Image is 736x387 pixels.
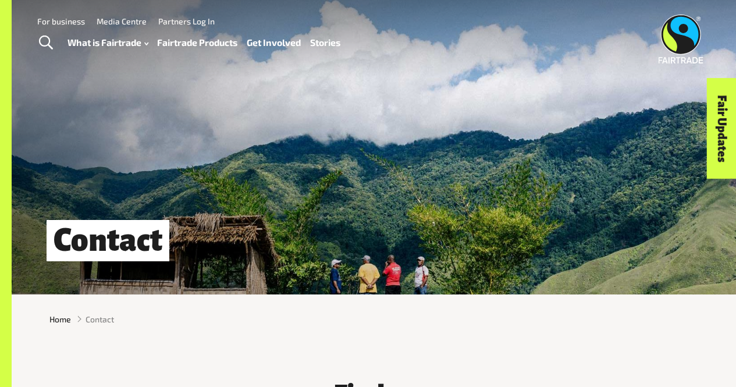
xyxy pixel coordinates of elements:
a: Partners Log In [158,16,215,26]
a: Stories [310,34,340,51]
a: Home [49,313,71,325]
h1: Contact [47,220,169,261]
span: Contact [86,313,114,325]
img: Fairtrade Australia New Zealand logo [659,15,703,63]
a: For business [37,16,85,26]
a: Media Centre [97,16,147,26]
a: Toggle Search [31,29,60,58]
a: Fairtrade Products [157,34,237,51]
a: What is Fairtrade [67,34,148,51]
a: Get Involved [247,34,301,51]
